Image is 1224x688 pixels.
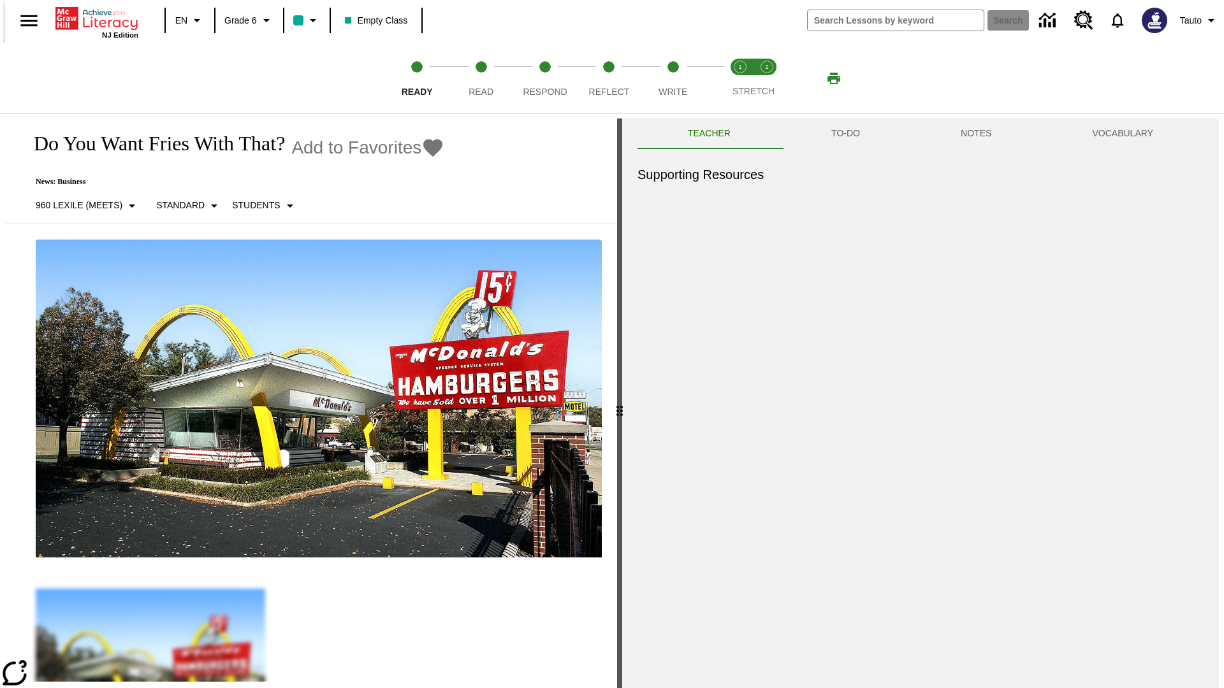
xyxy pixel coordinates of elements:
span: Grade 6 [224,14,257,27]
span: NJ Edition [102,31,138,39]
span: Add to Favorites [291,138,421,158]
button: Grade: Grade 6, Select a grade [219,9,279,32]
button: Stretch Respond step 2 of 2 [748,43,785,113]
p: Standard [156,199,205,212]
a: Data Center [1031,3,1067,38]
button: Write step 5 of 5 [636,43,710,113]
button: TO-DO [781,118,910,149]
span: Write [659,87,687,97]
h6: Supporting Resources [637,164,1204,185]
button: Scaffolds, Standard [151,194,227,217]
button: VOCABULARY [1042,118,1204,149]
button: Teacher [637,118,781,149]
span: Read [469,87,493,97]
button: Respond step 3 of 5 [508,43,582,113]
p: 960 Lexile (Meets) [36,199,122,212]
span: Respond [523,87,567,97]
button: Select Student [227,194,302,217]
button: Profile/Settings [1175,9,1224,32]
div: Press Enter or Spacebar and then press right and left arrow keys to move the slider [617,118,622,688]
span: Ready [402,87,433,97]
img: Avatar [1142,8,1167,33]
div: reading [5,118,617,682]
span: Empty Class [345,14,408,27]
text: 1 [738,64,741,70]
button: NOTES [910,118,1042,149]
button: Reflect step 4 of 5 [572,43,646,113]
button: Class color is teal. Change class color [288,9,326,32]
h1: Do You Want Fries With That? [20,132,285,155]
p: Students [232,199,280,212]
img: One of the first McDonald's stores, with the iconic red sign and golden arches. [36,240,602,558]
span: Reflect [589,87,630,97]
div: activity [622,118,1219,688]
button: Select Lexile, 960 Lexile (Meets) [31,194,145,217]
button: Language: EN, Select a language [170,9,210,32]
a: Notifications [1101,4,1134,37]
button: Ready step 1 of 5 [380,43,454,113]
button: Select a new avatar [1134,4,1175,37]
button: Print [813,67,854,90]
p: News: Business [20,177,444,187]
span: STRETCH [732,86,775,96]
span: Tauto [1180,14,1202,27]
a: Resource Center, Will open in new tab [1067,3,1101,38]
button: Open side menu [10,2,48,39]
text: 2 [765,64,768,70]
button: Add to Favorites - Do You Want Fries With That? [291,136,444,159]
div: Home [55,4,138,39]
div: Instructional Panel Tabs [637,118,1204,149]
button: Read step 2 of 5 [444,43,518,113]
input: search field [808,10,984,31]
button: Stretch Read step 1 of 2 [722,43,759,113]
span: EN [175,14,187,27]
